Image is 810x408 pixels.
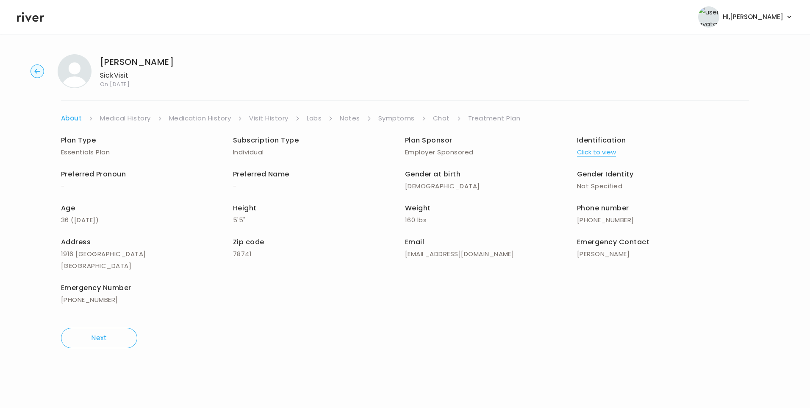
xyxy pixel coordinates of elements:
[405,214,577,226] p: 160 lbs
[61,169,126,179] span: Preferred Pronoun
[61,135,96,145] span: Plan Type
[100,112,150,124] a: Medical History
[233,146,405,158] p: Individual
[405,146,577,158] p: Employer Sponsored
[61,237,91,247] span: Address
[577,135,626,145] span: Identification
[71,215,99,224] span: ( [DATE] )
[233,203,257,213] span: Height
[61,180,233,192] p: -
[61,112,82,124] a: About
[577,203,629,213] span: Phone number
[233,180,405,192] p: -
[61,146,233,158] p: Essentials Plan
[698,6,719,28] img: user avatar
[433,112,450,124] a: Chat
[61,294,233,306] p: [PHONE_NUMBER]
[468,112,521,124] a: Treatment Plan
[100,81,174,87] span: On: [DATE]
[61,248,233,260] p: 1916 [GEOGRAPHIC_DATA]
[233,237,264,247] span: Zip code
[577,180,749,192] p: Not Specified
[723,11,783,23] span: Hi, [PERSON_NAME]
[577,214,749,226] p: [PHONE_NUMBER]
[577,169,633,179] span: Gender Identity
[405,248,577,260] p: [EMAIL_ADDRESS][DOMAIN_NAME]
[58,54,92,88] img: Sarah Hanson
[169,112,231,124] a: Medication History
[577,248,749,260] p: [PERSON_NAME]
[405,135,452,145] span: Plan Sponsor
[249,112,288,124] a: Visit History
[61,283,131,293] span: Emergency Number
[61,260,233,272] p: [GEOGRAPHIC_DATA]
[61,328,137,348] button: Next
[61,203,75,213] span: Age
[405,203,431,213] span: Weight
[100,70,174,81] p: Sick Visit
[233,214,405,226] p: 5'5"
[577,146,616,158] button: Click to view
[405,180,577,192] p: [DEMOGRAPHIC_DATA]
[100,56,174,68] h1: [PERSON_NAME]
[698,6,793,28] button: user avatarHi,[PERSON_NAME]
[405,169,460,179] span: Gender at birth
[405,237,424,247] span: Email
[61,214,233,226] p: 36
[233,248,405,260] p: 78741
[340,112,360,124] a: Notes
[378,112,415,124] a: Symptoms
[577,237,649,247] span: Emergency Contact
[307,112,322,124] a: Labs
[233,169,289,179] span: Preferred Name
[233,135,299,145] span: Subscription Type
